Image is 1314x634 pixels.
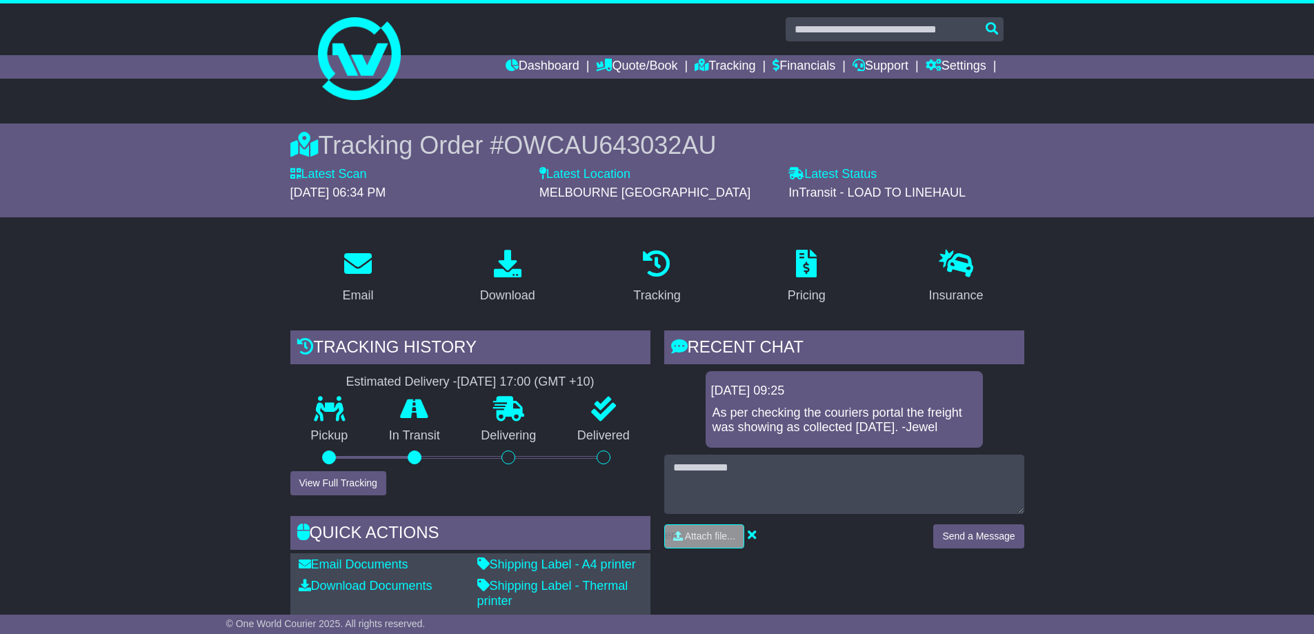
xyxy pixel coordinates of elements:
span: © One World Courier 2025. All rights reserved. [226,618,426,629]
a: Tracking [624,245,689,310]
a: Pricing [779,245,835,310]
a: Insurance [920,245,993,310]
p: As per checking the couriers portal the freight was showing as collected [DATE]. -Jewel [713,406,976,435]
a: Email Documents [299,557,408,571]
a: Email [333,245,382,310]
div: Download [480,286,535,305]
div: Estimated Delivery - [290,375,650,390]
span: [DATE] 06:34 PM [290,186,386,199]
a: Dashboard [506,55,579,79]
label: Latest Status [788,167,877,182]
div: Insurance [929,286,984,305]
label: Latest Location [539,167,630,182]
p: In Transit [368,428,461,444]
div: Email [342,286,373,305]
a: Download Documents [299,579,432,593]
div: [DATE] 17:00 (GMT +10) [457,375,595,390]
a: Shipping Label - Thermal printer [477,579,628,608]
div: [DATE] 09:25 [711,384,977,399]
a: Download [471,245,544,310]
div: Quick Actions [290,516,650,553]
a: Support [853,55,908,79]
span: InTransit - LOAD TO LINEHAUL [788,186,966,199]
span: MELBOURNE [GEOGRAPHIC_DATA] [539,186,750,199]
div: Tracking [633,286,680,305]
p: Pickup [290,428,369,444]
a: Quote/Book [596,55,677,79]
a: Shipping Label - A4 printer [477,557,636,571]
p: Delivered [557,428,650,444]
a: Tracking [695,55,755,79]
div: Tracking history [290,330,650,368]
span: OWCAU643032AU [504,131,716,159]
button: Send a Message [933,524,1024,548]
div: RECENT CHAT [664,330,1024,368]
a: Settings [926,55,986,79]
p: Delivering [461,428,557,444]
div: Pricing [788,286,826,305]
a: Financials [773,55,835,79]
div: Tracking Order # [290,130,1024,160]
button: View Full Tracking [290,471,386,495]
label: Latest Scan [290,167,367,182]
